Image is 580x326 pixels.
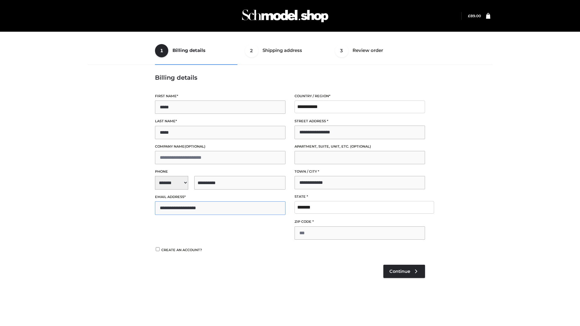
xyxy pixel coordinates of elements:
span: £ [468,14,470,18]
label: Town / City [295,169,425,174]
label: Company name [155,144,285,149]
label: ZIP Code [295,219,425,225]
a: Continue [383,265,425,278]
span: (optional) [350,144,371,149]
h3: Billing details [155,74,425,81]
span: Create an account? [161,248,202,252]
label: Country / Region [295,93,425,99]
bdi: 89.00 [468,14,481,18]
label: First name [155,93,285,99]
span: Continue [389,269,410,274]
span: (optional) [185,144,205,149]
label: Last name [155,118,285,124]
label: Apartment, suite, unit, etc. [295,144,425,149]
a: £89.00 [468,14,481,18]
input: Create an account? [155,247,160,251]
label: Phone [155,169,285,174]
label: State [295,194,425,200]
label: Street address [295,118,425,124]
img: Schmodel Admin 964 [240,4,330,28]
label: Email address [155,194,285,200]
